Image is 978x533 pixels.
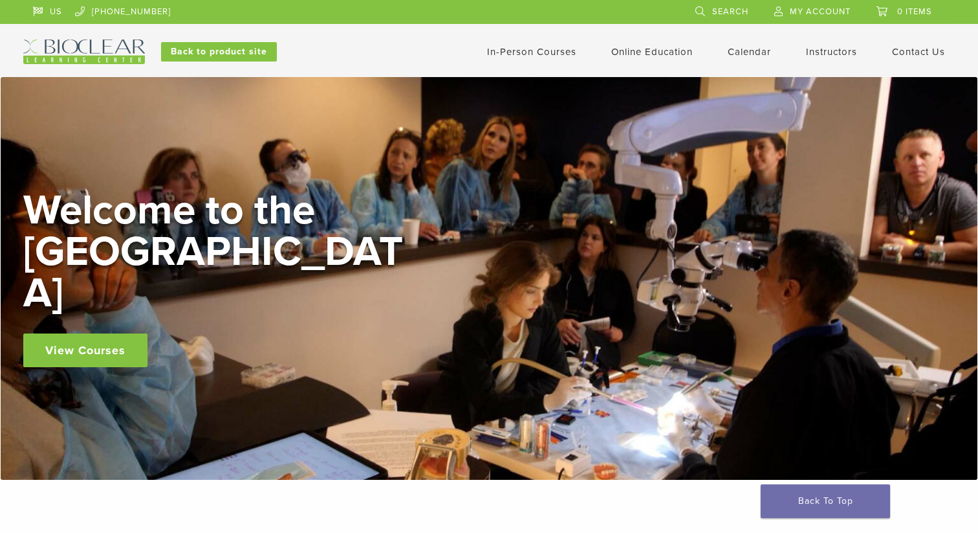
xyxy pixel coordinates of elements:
a: Back To Top [761,484,890,518]
a: Instructors [806,46,857,58]
a: View Courses [23,334,147,367]
a: Calendar [728,46,771,58]
a: In-Person Courses [487,46,576,58]
span: My Account [790,6,851,17]
span: Search [712,6,748,17]
h2: Welcome to the [GEOGRAPHIC_DATA] [23,190,411,314]
a: Back to product site [161,42,277,62]
span: 0 items [897,6,932,17]
a: Contact Us [892,46,945,58]
a: Online Education [611,46,693,58]
img: Bioclear [23,40,145,64]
